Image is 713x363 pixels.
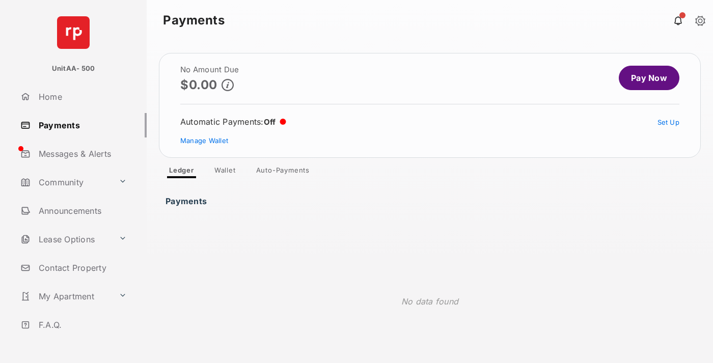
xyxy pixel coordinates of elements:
[16,199,147,223] a: Announcements
[16,85,147,109] a: Home
[16,170,115,194] a: Community
[57,16,90,49] img: svg+xml;base64,PHN2ZyB4bWxucz0iaHR0cDovL3d3dy53My5vcmcvMjAwMC9zdmciIHdpZHRoPSI2NCIgaGVpZ2h0PSI2NC...
[206,166,244,178] a: Wallet
[657,118,680,126] a: Set Up
[401,295,458,308] p: No data found
[16,313,147,337] a: F.A.Q.
[161,166,202,178] a: Ledger
[16,256,147,280] a: Contact Property
[248,166,318,178] a: Auto-Payments
[16,113,147,137] a: Payments
[180,117,286,127] div: Automatic Payments :
[264,117,276,127] span: Off
[16,284,115,309] a: My Apartment
[180,66,239,74] h2: No Amount Due
[166,197,210,201] h3: Payments
[16,142,147,166] a: Messages & Alerts
[180,78,217,92] p: $0.00
[163,14,225,26] strong: Payments
[180,136,228,145] a: Manage Wallet
[16,227,115,252] a: Lease Options
[52,64,95,74] p: UnitAA- 500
